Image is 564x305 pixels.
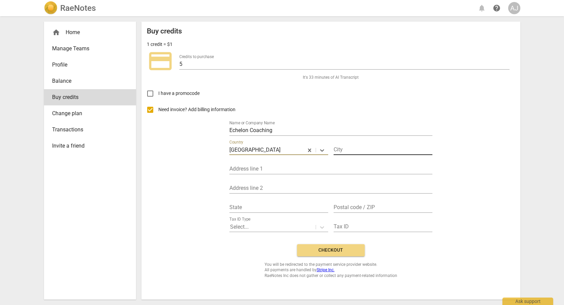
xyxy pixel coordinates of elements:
[44,122,136,138] a: Transactions
[230,223,249,231] p: Select...
[52,28,60,36] span: home
[60,3,96,13] h2: RaeNotes
[303,75,359,80] span: It's 33 minutes of AI Transcript
[52,28,122,36] div: Home
[508,2,520,14] button: AJ
[52,142,122,150] span: Invite a friend
[229,140,243,144] label: Country
[52,109,122,118] span: Change plan
[44,1,58,15] img: Logo
[147,27,182,35] h2: Buy credits
[493,4,501,12] span: help
[52,45,122,53] span: Manage Teams
[44,105,136,122] a: Change plan
[44,89,136,105] a: Buy credits
[52,126,122,134] span: Transactions
[52,77,122,85] span: Balance
[147,48,174,75] span: credit_card
[491,2,503,14] a: Help
[265,262,397,279] span: You will be redirected to the payment service provider website. All payments are handled by RaeNo...
[317,268,335,272] a: Stripe Inc.
[229,121,275,125] label: Name or Company Name
[158,106,236,113] span: Need invoice? Add billing information
[44,138,136,154] a: Invite a friend
[52,93,122,101] span: Buy credits
[502,298,553,305] div: Ask support
[158,90,200,97] span: I have a promocode
[229,146,280,154] p: United States
[297,244,365,256] button: Checkout
[147,41,173,48] p: 1 credit = $1
[229,217,250,221] label: Tax ID Type
[52,61,122,69] span: Profile
[44,73,136,89] a: Balance
[44,41,136,57] a: Manage Teams
[44,24,136,41] div: Home
[179,55,214,59] label: Credits to purchase
[302,247,359,254] span: Checkout
[44,57,136,73] a: Profile
[44,1,96,15] a: LogoRaeNotes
